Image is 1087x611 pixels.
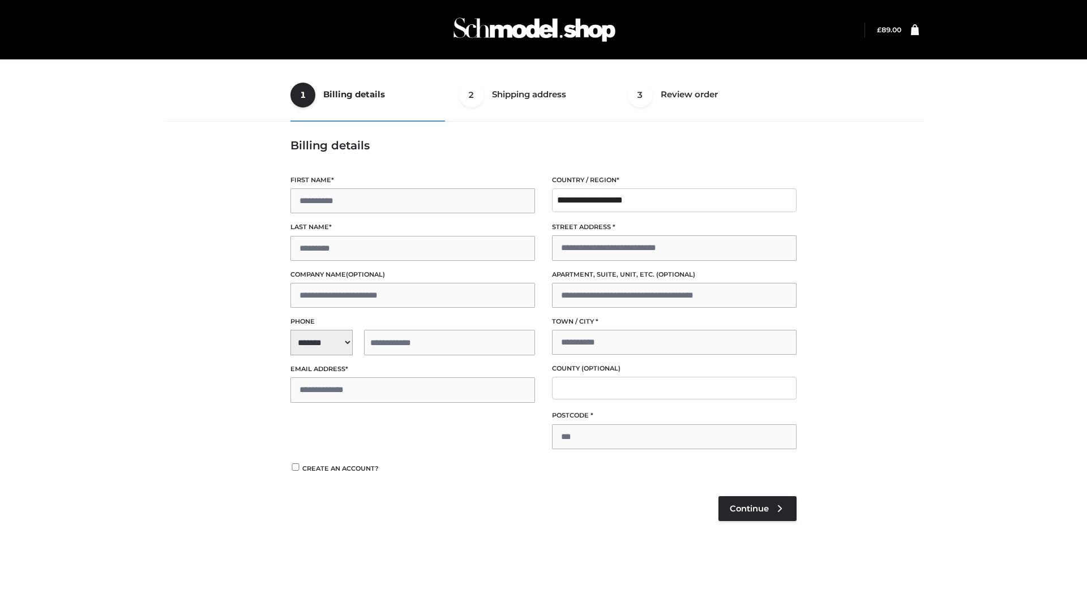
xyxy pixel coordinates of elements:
[290,316,535,327] label: Phone
[450,7,619,52] img: Schmodel Admin 964
[552,363,797,374] label: County
[718,496,797,521] a: Continue
[290,175,535,186] label: First name
[290,269,535,280] label: Company name
[877,25,901,34] bdi: 89.00
[290,463,301,471] input: Create an account?
[552,222,797,233] label: Street address
[552,316,797,327] label: Town / City
[552,410,797,421] label: Postcode
[656,270,695,278] span: (optional)
[552,269,797,280] label: Apartment, suite, unit, etc.
[290,139,797,152] h3: Billing details
[290,222,535,233] label: Last name
[346,270,385,278] span: (optional)
[552,175,797,186] label: Country / Region
[290,364,535,375] label: Email address
[877,25,901,34] a: £89.00
[581,364,620,372] span: (optional)
[877,25,881,34] span: £
[302,464,379,472] span: Create an account?
[730,504,769,514] span: Continue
